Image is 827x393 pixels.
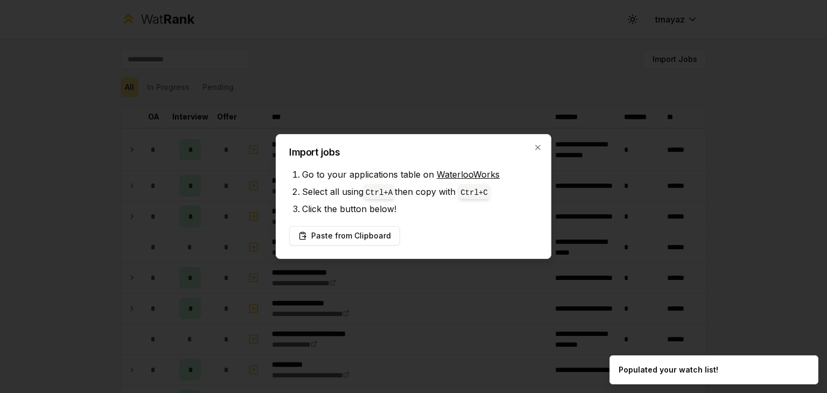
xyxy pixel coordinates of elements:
h3: Style [4,34,157,46]
a: Back to Top [16,14,58,23]
li: Go to your applications table on [302,166,538,183]
code: Ctrl+ A [366,188,393,197]
a: WaterlooWorks [437,169,500,180]
li: Click the button below! [302,200,538,217]
h2: Import jobs [289,148,538,157]
label: Font Size [4,65,37,74]
code: Ctrl+ C [460,188,487,197]
div: Outline [4,4,157,14]
li: Select all using then copy with [302,183,538,200]
span: 16 px [13,75,30,84]
button: Paste from Clipboard [289,226,400,245]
